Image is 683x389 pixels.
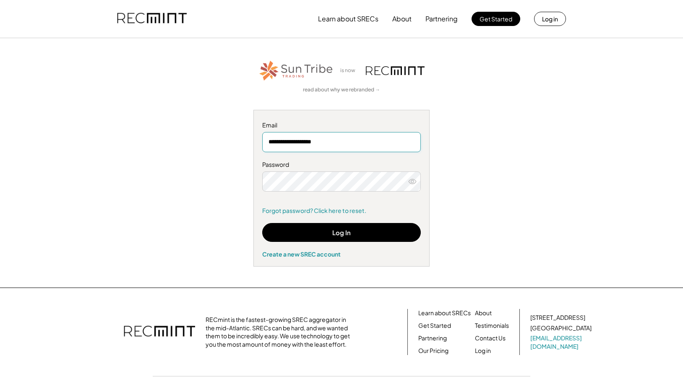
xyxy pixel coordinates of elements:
[262,207,421,215] a: Forgot password? Click here to reset.
[338,67,362,74] div: is now
[530,334,593,350] a: [EMAIL_ADDRESS][DOMAIN_NAME]
[475,334,506,342] a: Contact Us
[475,347,491,355] a: Log in
[418,347,448,355] a: Our Pricing
[475,322,509,330] a: Testimonials
[530,324,592,332] div: [GEOGRAPHIC_DATA]
[418,322,451,330] a: Get Started
[472,12,520,26] button: Get Started
[262,223,421,242] button: Log In
[318,10,378,27] button: Learn about SRECs
[117,5,187,33] img: recmint-logotype%403x.png
[262,250,421,258] div: Create a new SREC account
[206,316,355,348] div: RECmint is the fastest-growing SREC aggregator in the mid-Atlantic. SRECs can be hard, and we wan...
[262,121,421,130] div: Email
[392,10,412,27] button: About
[530,314,585,322] div: [STREET_ADDRESS]
[262,161,421,169] div: Password
[124,317,195,347] img: recmint-logotype%403x.png
[418,309,471,317] a: Learn about SRECs
[303,86,380,93] a: read about why we rebranded →
[418,334,447,342] a: Partnering
[258,59,334,82] img: STT_Horizontal_Logo%2B-%2BColor.png
[366,66,425,75] img: recmint-logotype%403x.png
[534,12,566,26] button: Log in
[475,309,492,317] a: About
[425,10,458,27] button: Partnering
